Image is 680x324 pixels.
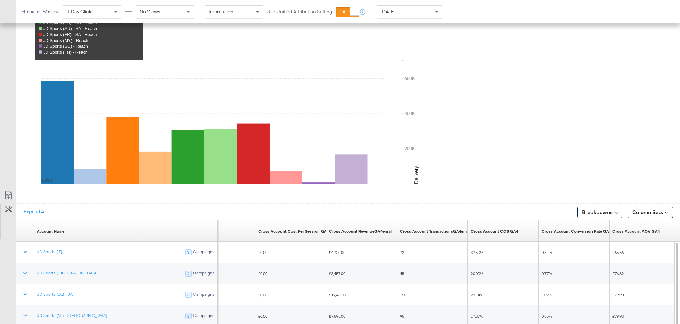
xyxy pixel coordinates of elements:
span: 1 Day Clicks [67,8,94,15]
div: Campaigns [193,313,215,319]
a: Cross Account Cost Per Session GA4 [258,228,329,234]
span: No Views [140,8,160,15]
a: Your ad account name [37,228,64,234]
span: Impression [209,8,233,15]
span: £65.56 [612,250,624,255]
div: Cross Account RevenueGA4email [329,228,392,234]
a: Cross Account AOV GA4 [612,228,660,234]
span: £79.98 [612,313,624,319]
a: JD Sports ([GEOGRAPHIC_DATA]) [37,270,98,276]
div: Campaigns [193,249,215,256]
div: 4 [185,271,192,277]
div: Account Name [37,228,64,234]
span: JD Sports (MY) - Reach [43,38,88,43]
span: 37.50% [471,250,483,255]
span: £79.90 [612,292,624,297]
a: Cross Account Conversion rate GA4 [542,228,611,234]
div: Cross Account TransactionsGA4email [400,228,471,234]
span: 0.77% [542,271,552,276]
span: £0.00 [258,313,267,319]
a: JD Sports (NL) - [GEOGRAPHIC_DATA] [37,313,107,318]
span: 45 [400,271,404,276]
span: £4,720.00 [329,250,345,255]
a: Describe this metric [329,228,392,234]
span: £76.82 [612,271,624,276]
span: 20.00% [471,271,483,276]
span: 17.87% [471,313,483,319]
span: £0.00 [258,292,267,297]
div: 6 [185,292,192,298]
div: Campaigns [193,271,215,277]
button: Column Sets [628,207,673,218]
div: Attribution Window: [21,9,59,14]
span: JD Sports (SG) - Reach [43,44,88,49]
span: 95 [400,313,404,319]
span: 156 [400,292,406,297]
span: JD Sports (AU) - SA - Reach [43,26,97,31]
button: Breakdowns [577,207,622,218]
button: Expand All [19,206,51,218]
span: £3,457.00 [329,271,345,276]
span: 0.85% [542,313,552,319]
span: £7,598.00 [329,313,345,319]
div: Campaigns [193,292,215,298]
span: 0.31% [542,250,552,255]
a: Cross Account COS GA4 [471,228,518,234]
div: 8 [185,313,192,319]
span: JD Sports (FR) - SA - Reach [43,32,97,37]
span: [DATE] [381,8,395,15]
span: 1.02% [542,292,552,297]
span: 23.14% [471,292,483,297]
a: Describe this metric [400,228,471,234]
a: JD Sports (IT) [37,249,62,255]
span: 72 [400,250,404,255]
text: Delivery [413,166,419,184]
div: 7 [185,249,192,256]
label: Use Unified Attribution Setting: [267,8,333,15]
a: JD Sports (DE) - SA [37,291,73,297]
div: Cross Account Conversion Rate GA4 [542,228,611,234]
span: £12,465.00 [329,292,347,297]
span: £0.00 [258,250,267,255]
span: £0.00 [258,271,267,276]
span: JD Sports (TH) - Reach [43,50,87,55]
